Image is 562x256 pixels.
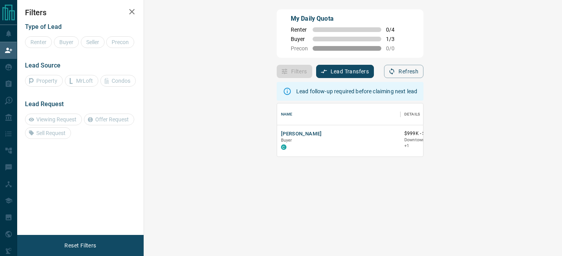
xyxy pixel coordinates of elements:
[25,100,64,108] span: Lead Request
[281,130,322,138] button: [PERSON_NAME]
[281,103,293,125] div: Name
[386,27,403,33] span: 0 / 4
[291,27,308,33] span: Renter
[291,36,308,42] span: Buyer
[296,84,417,98] div: Lead follow-up required before claiming next lead
[59,239,101,252] button: Reset Filters
[316,65,374,78] button: Lead Transfers
[277,103,400,125] div: Name
[386,45,403,52] span: 0 / 0
[25,23,62,30] span: Type of Lead
[291,45,308,52] span: Precon
[291,14,403,23] p: My Daily Quota
[404,137,474,149] p: Toronto
[281,144,286,150] div: condos.ca
[25,8,136,17] h2: Filters
[386,36,403,42] span: 1 / 3
[281,138,292,143] span: Buyer
[384,65,423,78] button: Refresh
[25,62,60,69] span: Lead Source
[404,130,474,137] p: $999K - $2M
[404,103,420,125] div: Details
